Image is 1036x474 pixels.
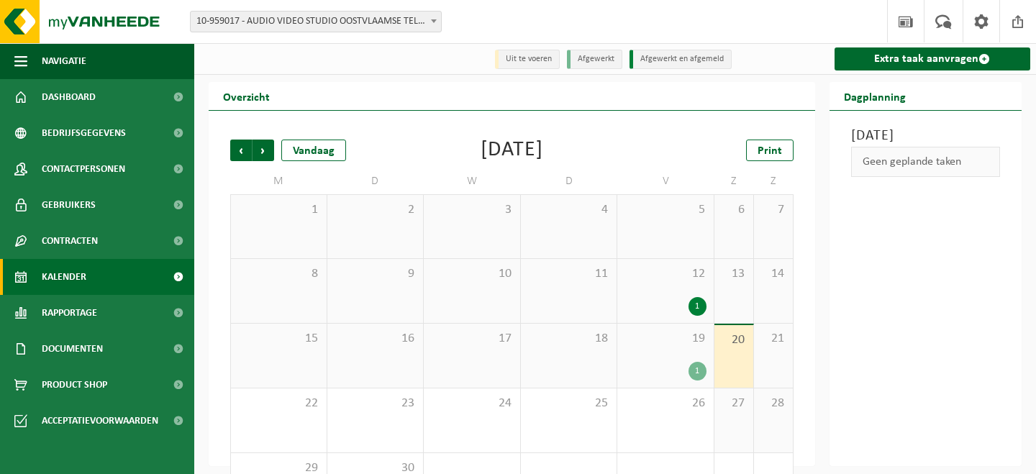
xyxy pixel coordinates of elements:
span: Kalender [42,259,86,295]
span: Navigatie [42,43,86,79]
div: [DATE] [481,140,543,161]
span: 22 [238,396,319,411]
td: V [617,168,714,194]
span: Bedrijfsgegevens [42,115,126,151]
span: 10-959017 - AUDIO VIDEO STUDIO OOSTVLAAMSE TELEVISIE VZW - SINT-DENIJS-WESTREM [190,11,442,32]
div: 1 [689,362,706,380]
span: 13 [722,266,746,282]
span: 24 [431,396,513,411]
h2: Dagplanning [830,82,920,110]
span: 17 [431,331,513,347]
td: D [521,168,618,194]
span: 14 [761,266,786,282]
span: 21 [761,331,786,347]
span: 19 [624,331,706,347]
div: 1 [689,297,706,316]
td: W [424,168,521,194]
span: 10-959017 - AUDIO VIDEO STUDIO OOSTVLAAMSE TELEVISIE VZW - SINT-DENIJS-WESTREM [191,12,441,32]
span: 28 [761,396,786,411]
li: Afgewerkt [567,50,622,69]
span: 7 [761,202,786,218]
span: 23 [335,396,417,411]
span: Rapportage [42,295,97,331]
span: 9 [335,266,417,282]
td: Z [754,168,794,194]
span: Contracten [42,223,98,259]
span: 26 [624,396,706,411]
span: 3 [431,202,513,218]
span: 1 [238,202,319,218]
span: 12 [624,266,706,282]
a: Print [746,140,794,161]
h2: Overzicht [209,82,284,110]
span: 27 [722,396,746,411]
li: Afgewerkt en afgemeld [630,50,732,69]
span: 20 [722,332,746,348]
a: Extra taak aanvragen [835,47,1031,70]
span: Documenten [42,331,103,367]
span: Product Shop [42,367,107,403]
span: 10 [431,266,513,282]
div: Vandaag [281,140,346,161]
span: Vorige [230,140,252,161]
span: 8 [238,266,319,282]
span: Acceptatievoorwaarden [42,403,158,439]
td: Z [714,168,754,194]
h3: [DATE] [851,125,1001,147]
span: 5 [624,202,706,218]
span: Gebruikers [42,187,96,223]
span: 25 [528,396,610,411]
td: D [327,168,424,194]
div: Geen geplande taken [851,147,1001,177]
td: M [230,168,327,194]
span: 15 [238,331,319,347]
span: Volgende [253,140,274,161]
span: 6 [722,202,746,218]
li: Uit te voeren [495,50,560,69]
span: Print [758,145,782,157]
span: 4 [528,202,610,218]
span: 16 [335,331,417,347]
span: Dashboard [42,79,96,115]
span: Contactpersonen [42,151,125,187]
span: 11 [528,266,610,282]
span: 18 [528,331,610,347]
span: 2 [335,202,417,218]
